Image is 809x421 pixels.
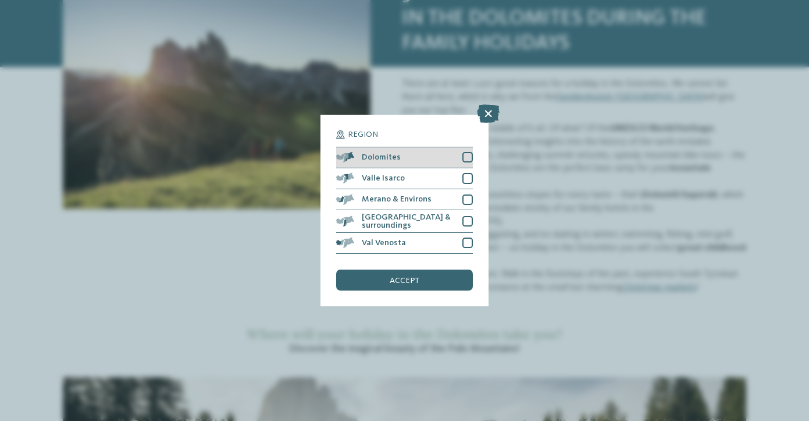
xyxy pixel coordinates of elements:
[348,130,378,139] span: Region
[362,213,454,230] span: [GEOGRAPHIC_DATA] & surroundings
[362,153,401,161] span: Dolomites
[362,174,405,182] span: Valle Isarco
[362,239,406,247] span: Val Venosta
[362,195,432,203] span: Merano & Environs
[390,277,419,285] span: accept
